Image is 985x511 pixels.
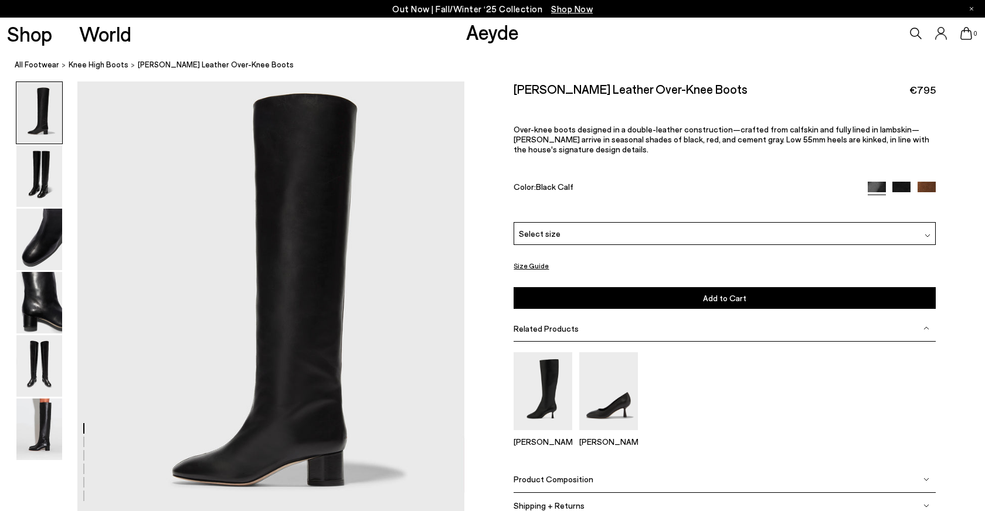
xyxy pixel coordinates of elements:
[579,422,638,447] a: Giotta Round-Toe Pumps [PERSON_NAME]
[392,2,593,16] p: Out Now | Fall/Winter ‘25 Collection
[138,59,294,71] span: [PERSON_NAME] Leather Over-Knee Boots
[519,227,561,240] span: Select size
[16,272,62,333] img: Willa Leather Over-Knee Boots - Image 4
[16,82,62,144] img: Willa Leather Over-Knee Boots - Image 1
[703,293,746,303] span: Add to Cart
[514,474,593,484] span: Product Composition
[514,437,572,447] p: [PERSON_NAME]
[923,325,929,331] img: svg%3E
[79,23,131,44] a: World
[972,30,978,37] span: 0
[514,500,585,510] span: Shipping + Returns
[579,352,638,430] img: Giotta Round-Toe Pumps
[15,49,985,81] nav: breadcrumb
[514,422,572,447] a: Catherine High Sock Boots [PERSON_NAME]
[514,182,854,195] div: Color:
[536,182,573,192] span: Black Calf
[960,27,972,40] a: 0
[514,258,549,273] button: Size Guide
[514,287,936,309] button: Add to Cart
[551,4,593,14] span: Navigate to /collections/new-in
[16,145,62,207] img: Willa Leather Over-Knee Boots - Image 2
[466,19,519,44] a: Aeyde
[925,233,930,239] img: svg%3E
[514,352,572,430] img: Catherine High Sock Boots
[514,323,579,333] span: Related Products
[15,59,59,71] a: All Footwear
[923,476,929,482] img: svg%3E
[7,23,52,44] a: Shop
[16,209,62,270] img: Willa Leather Over-Knee Boots - Image 3
[69,59,128,71] a: knee high boots
[579,437,638,447] p: [PERSON_NAME]
[514,124,936,154] p: Over-knee boots designed in a double-leather construction—crafted from calfskin and fully lined i...
[923,503,929,509] img: svg%3E
[514,81,748,96] h2: [PERSON_NAME] Leather Over-Knee Boots
[909,83,936,97] span: €795
[69,60,128,69] span: knee high boots
[16,398,62,460] img: Willa Leather Over-Knee Boots - Image 6
[16,335,62,397] img: Willa Leather Over-Knee Boots - Image 5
